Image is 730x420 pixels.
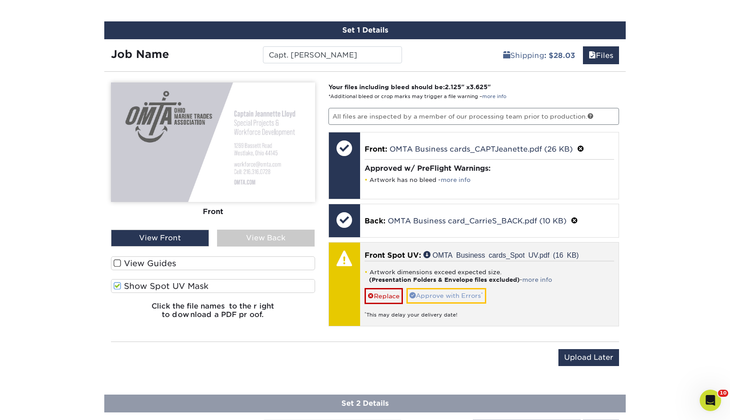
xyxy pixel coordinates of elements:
span: 10 [718,390,728,397]
strong: Your files including bleed should be: " x " [328,83,491,91]
a: more info [522,276,552,283]
span: Back: [365,217,386,225]
li: Artwork dimensions exceed expected size. - [365,268,615,284]
b: : $28.03 [544,51,575,60]
a: OMTA Business cards_Spot UV.pdf (16 KB) [423,251,579,258]
a: Shipping: $28.03 [497,46,581,64]
strong: (Presentation Folders & Envelope files excluded) [369,276,520,283]
input: Upload Later [558,349,619,366]
input: Enter a job name [263,46,402,63]
label: View Guides [111,256,315,270]
a: more info [441,177,471,183]
div: Set 1 Details [104,21,626,39]
span: shipping [503,51,510,60]
a: OMTA Business card_CarrieS_BACK.pdf (10 KB) [388,217,566,225]
small: *Additional bleed or crop marks may trigger a file warning – [328,94,506,99]
a: more info [482,94,506,99]
div: This may delay your delivery date! [365,304,615,319]
strong: Job Name [111,48,169,61]
span: 3.625 [470,83,488,91]
a: OMTA Business cards_CAPTJeanette.pdf (26 KB) [390,145,573,153]
iframe: Intercom live chat [700,390,721,411]
div: View Front [111,230,209,247]
span: 2.125 [445,83,461,91]
div: Front [111,202,315,222]
a: Files [583,46,619,64]
span: files [589,51,596,60]
span: Front Spot UV: [365,251,421,259]
p: All files are inspected by a member of our processing team prior to production. [328,108,619,125]
span: Front: [365,145,387,153]
div: View Back [217,230,315,247]
a: Approve with Errors* [406,288,486,303]
li: Artwork has no bleed - [365,176,615,184]
label: Show Spot UV Mask [111,279,315,293]
h4: Approved w/ PreFlight Warnings: [365,164,615,173]
h6: Click the file names to the right to download a PDF proof. [111,302,315,326]
a: Replace [365,288,403,304]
